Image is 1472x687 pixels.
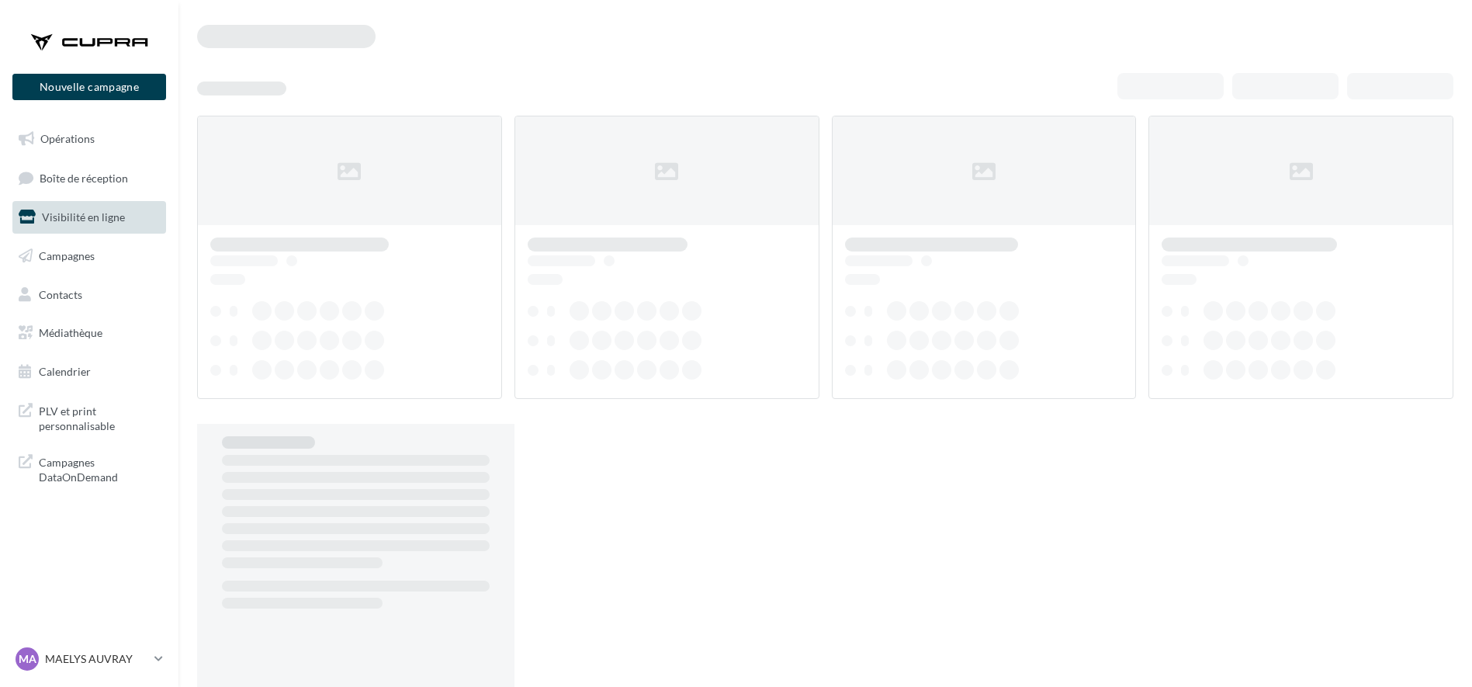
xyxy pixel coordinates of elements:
a: Calendrier [9,356,169,388]
span: Visibilité en ligne [42,210,125,224]
span: Médiathèque [39,326,102,339]
a: Contacts [9,279,169,311]
a: PLV et print personnalisable [9,394,169,440]
span: Campagnes DataOnDemand [39,452,160,485]
span: Calendrier [39,365,91,378]
button: Nouvelle campagne [12,74,166,100]
p: MAELYS AUVRAY [45,651,148,667]
a: MA MAELYS AUVRAY [12,644,166,674]
span: PLV et print personnalisable [39,401,160,434]
a: Médiathèque [9,317,169,349]
a: Visibilité en ligne [9,201,169,234]
span: Contacts [39,287,82,300]
span: Opérations [40,132,95,145]
a: Campagnes DataOnDemand [9,446,169,491]
a: Campagnes [9,240,169,272]
span: MA [19,651,36,667]
a: Boîte de réception [9,161,169,195]
span: Campagnes [39,249,95,262]
span: Boîte de réception [40,171,128,184]
a: Opérations [9,123,169,155]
